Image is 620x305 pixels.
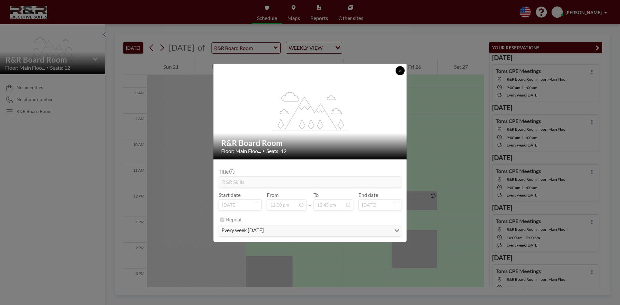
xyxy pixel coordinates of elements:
input: (No title) [219,177,401,188]
label: End date [358,192,378,198]
span: - [309,194,311,208]
span: Floor: Main Floo... [221,148,261,154]
label: To [314,192,319,198]
label: From [267,192,279,198]
span: every week [DATE] [220,227,265,235]
label: Title [219,168,234,175]
label: Start date [219,192,241,198]
div: Search for option [219,225,401,236]
g: flex-grow: 1.2; [272,91,348,130]
span: • [263,148,265,153]
span: Seats: 12 [266,148,286,154]
h2: R&R Board Room [221,138,399,148]
label: Repeat [226,216,242,223]
input: Search for option [266,227,390,235]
